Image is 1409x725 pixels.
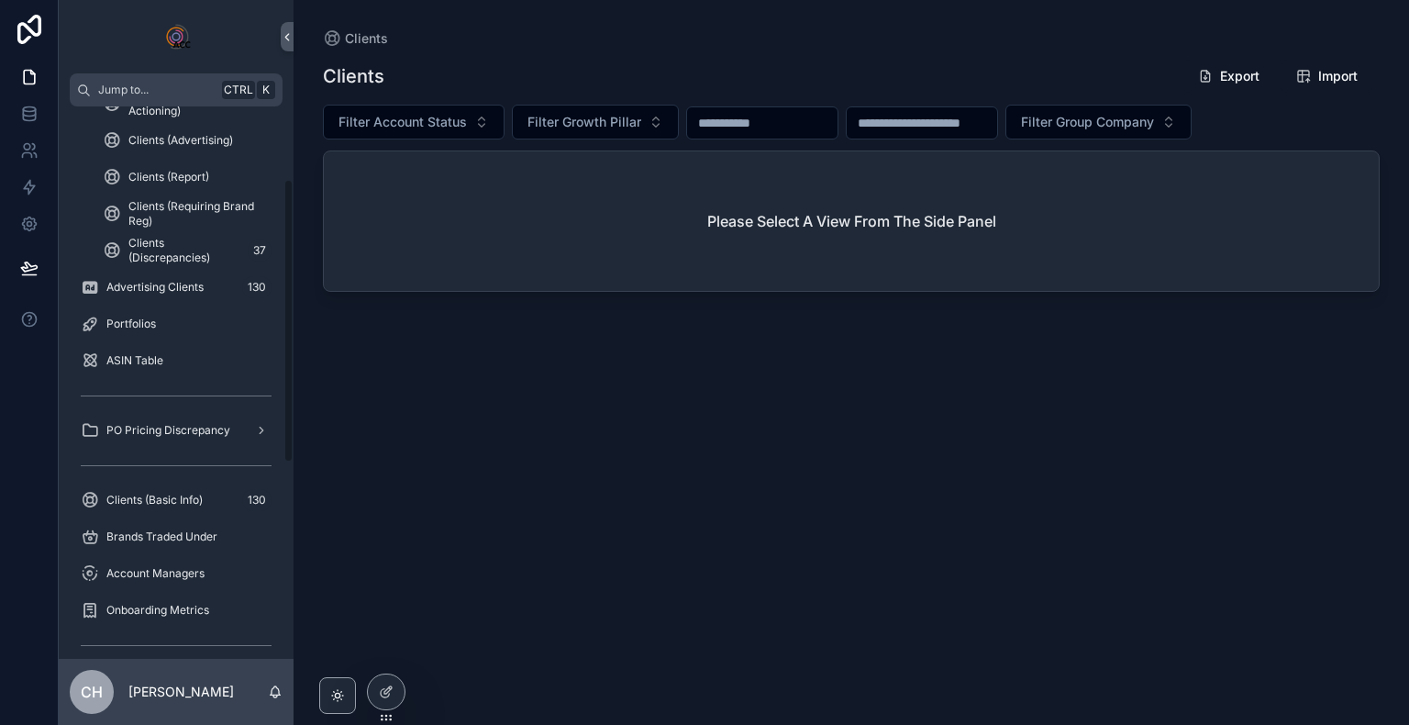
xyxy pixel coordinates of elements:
div: 130 [242,489,272,511]
button: Import [1281,60,1372,93]
span: Ctrl [222,81,255,99]
span: K [259,83,273,97]
img: App logo [161,22,191,51]
span: Import [1318,67,1358,85]
button: Select Button [512,105,679,139]
span: Advertising Clients [106,280,204,295]
a: Portfolios [70,307,283,340]
a: Onboarding Metrics [70,594,283,627]
button: Select Button [1005,105,1192,139]
span: Clients (Discrepancies) [128,236,240,265]
span: CH [81,681,103,703]
div: scrollable content [59,106,294,659]
span: Filter Account Status [338,113,467,131]
span: Clients (Advertising) [128,133,233,148]
a: PO Pricing Discrepancy [70,414,283,447]
span: Clients (Basic Info) [106,493,203,507]
span: Account Managers [106,566,205,581]
h1: Clients [323,63,384,89]
span: Clients [345,29,388,48]
span: Onboarding Metrics [106,603,209,618]
h2: Please Select A View From The Side Panel [707,210,996,232]
span: Brands Traded Under [106,530,217,544]
span: PO Pricing Discrepancy [106,423,230,438]
span: ASIN Table [106,353,163,368]
a: Clients (Discrepancies)37 [92,234,283,267]
button: Export [1183,60,1274,93]
button: Select Button [323,105,505,139]
a: Clients (Requiring Brand Reg) [92,197,283,230]
div: 130 [242,276,272,298]
button: Jump to...CtrlK [70,73,283,106]
a: Clients [323,29,388,48]
span: Clients (Requiring Brand Reg) [128,199,264,229]
a: Clients (Advertising) [92,124,283,157]
div: 37 [248,240,272,262]
span: Filter Growth Pillar [527,113,641,131]
a: Advertising Clients130 [70,271,283,304]
a: Brands Traded Under [70,520,283,553]
span: Jump to... [98,83,215,97]
span: Clients (Report) [128,170,209,184]
a: Clients (Report) [92,161,283,194]
a: ASIN Table [70,344,283,377]
span: Portfolios [106,317,156,331]
span: Filter Group Company [1021,113,1154,131]
a: Clients (Basic Info)130 [70,484,283,517]
a: Account Managers [70,557,283,590]
p: [PERSON_NAME] [128,683,234,701]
